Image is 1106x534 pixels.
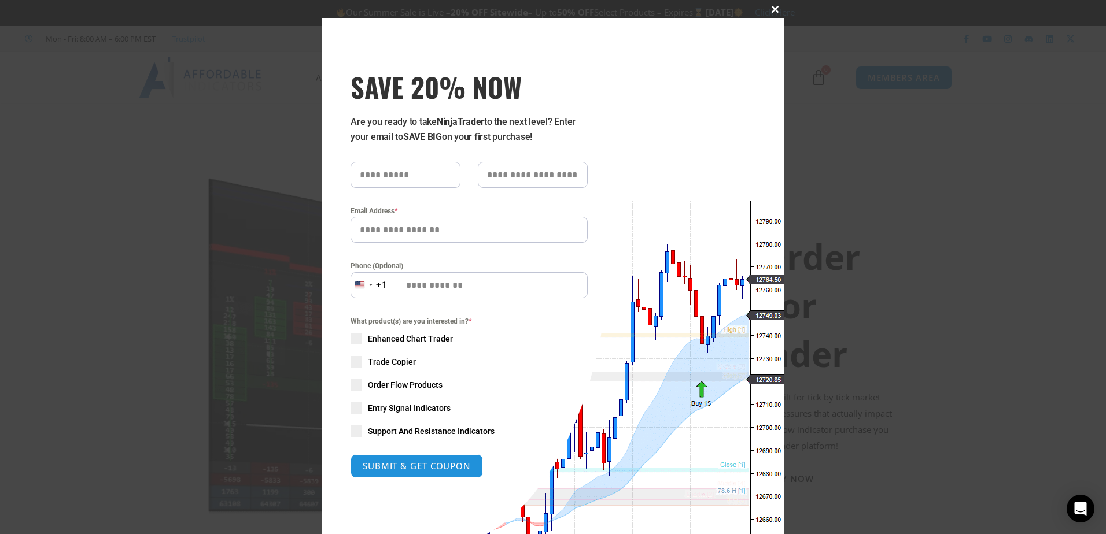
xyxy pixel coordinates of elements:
[351,402,588,414] label: Entry Signal Indicators
[368,425,495,437] span: Support And Resistance Indicators
[376,278,388,293] div: +1
[368,333,453,344] span: Enhanced Chart Trader
[351,114,588,144] p: Are you ready to take to the next level? Enter your email to on your first purchase!
[368,379,443,391] span: Order Flow Products
[351,454,483,478] button: SUBMIT & GET COUPON
[351,379,588,391] label: Order Flow Products
[351,356,588,368] label: Trade Copier
[437,116,484,127] strong: NinjaTrader
[403,131,442,142] strong: SAVE BIG
[368,356,416,368] span: Trade Copier
[368,402,451,414] span: Entry Signal Indicators
[351,316,588,327] span: What product(s) are you interested in?
[351,71,588,103] span: SAVE 20% NOW
[351,425,588,437] label: Support And Resistance Indicators
[351,272,388,298] button: Selected country
[351,333,588,344] label: Enhanced Chart Trader
[1067,495,1094,522] div: Open Intercom Messenger
[351,260,588,272] label: Phone (Optional)
[351,205,588,217] label: Email Address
